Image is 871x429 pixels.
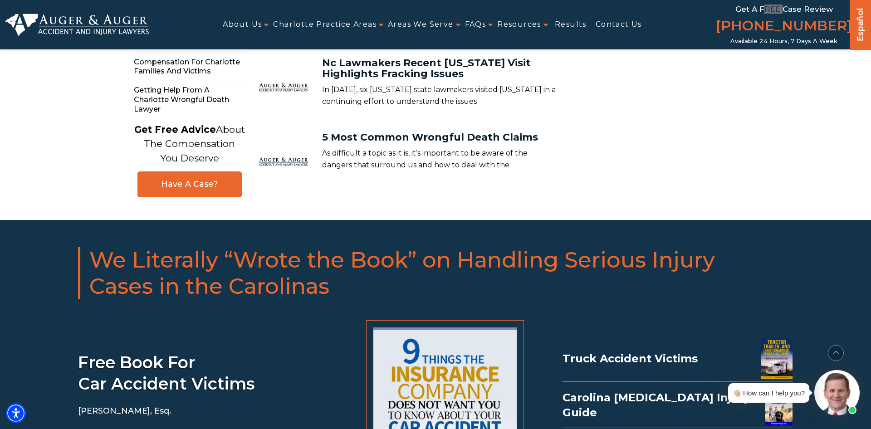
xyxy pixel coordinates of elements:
[733,387,805,399] div: 👋🏼 How can I help you?
[735,5,833,14] span: Get a FREE Case Review
[322,147,556,171] p: As difficult a topic as it is, it’s important to be aware of the dangers that surround us and how...
[761,338,793,380] img: Truck Accident Ebook
[730,38,837,45] span: Available 24 Hours, 7 Days a Week
[223,15,262,35] a: About Us
[563,385,793,425] div: Carolina [MEDICAL_DATA] Injury Guide
[814,370,860,415] img: Intaker widget Avatar
[89,273,793,300] span: Cases in the Carolinas
[134,81,245,118] span: Getting Help from a Charlotte Wrongful Death Lawyer
[828,345,844,361] button: scroll to up
[563,338,793,380] a: Truck Accident VictimsTruck Accident Ebook
[78,404,334,418] p: [PERSON_NAME], Esq.
[252,58,315,121] img: Nc Lawmakers Recent Texas Visit Highlights Fracking Issues
[137,171,242,197] a: Have A Case?
[5,14,149,35] img: Auger & Auger Accident and Injury Lawyers Logo
[388,15,454,35] a: Areas We Serve
[252,132,315,195] img: 5 Most Common Wrongful Death Claims
[322,84,556,107] p: In [DATE], six [US_STATE] state lawmakers visited [US_STATE] in a continuing effort to understand...
[322,57,531,80] a: Nc Lawmakers Recent [US_STATE] Visit Highlights Fracking Issues
[596,15,642,35] a: Contact Us
[78,352,334,395] h3: Free book for car accident victims
[134,53,245,82] span: Compensation for Charlotte Families and Victims
[134,122,245,166] p: About The Compensation You Deserve
[147,179,232,190] span: Have A Case?
[273,15,377,35] a: Charlotte Practice Areas
[322,131,538,143] a: 5 Most Common Wrongful Death Claims
[134,124,216,135] strong: Get Free Advice
[563,338,793,380] div: Truck Accident Victims
[497,15,541,35] a: Resources
[716,16,852,38] a: [PHONE_NUMBER]
[89,247,793,273] span: We Literally “Wrote the Book” on Handling Serious Injury
[563,385,793,425] a: Carolina [MEDICAL_DATA] Injury GuideDog Bite Injury Guide Ebook
[555,15,587,35] a: Results
[465,15,486,35] a: FAQs
[6,403,26,423] div: Accessibility Menu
